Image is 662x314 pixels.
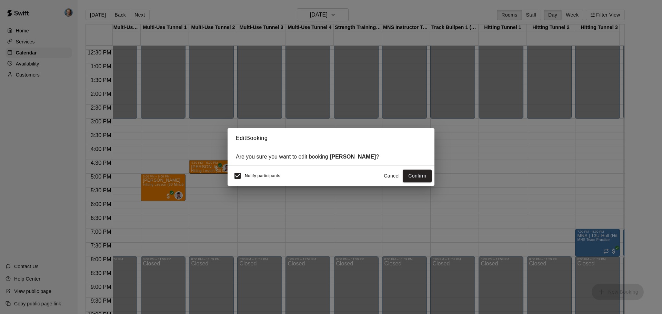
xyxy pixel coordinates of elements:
[245,174,280,179] span: Notify participants
[236,154,426,160] div: Are you sure you want to edit booking ?
[330,154,376,160] strong: [PERSON_NAME]
[403,170,432,182] button: Confirm
[228,128,434,148] h2: Edit Booking
[381,170,403,182] button: Cancel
